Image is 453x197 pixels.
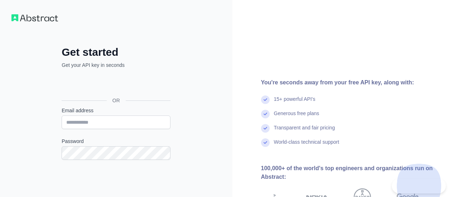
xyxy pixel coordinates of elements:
[62,61,170,69] p: Get your API key in seconds
[261,95,270,104] img: check mark
[392,178,446,193] iframe: Toggle Customer Support
[107,97,126,104] span: OR
[274,95,315,110] div: 15+ powerful API's
[58,77,173,92] iframe: Sign in with Google Button
[261,124,270,133] img: check mark
[11,14,58,21] img: Workflow
[62,138,170,145] label: Password
[274,124,335,138] div: Transparent and fair pricing
[62,107,170,114] label: Email address
[261,78,442,87] div: You're seconds away from your free API key, along with:
[274,110,319,124] div: Generous free plans
[274,138,339,153] div: World-class technical support
[62,46,170,59] h2: Get started
[261,138,270,147] img: check mark
[62,168,170,196] iframe: reCAPTCHA
[261,110,270,118] img: check mark
[261,164,442,181] div: 100,000+ of the world's top engineers and organizations run on Abstract:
